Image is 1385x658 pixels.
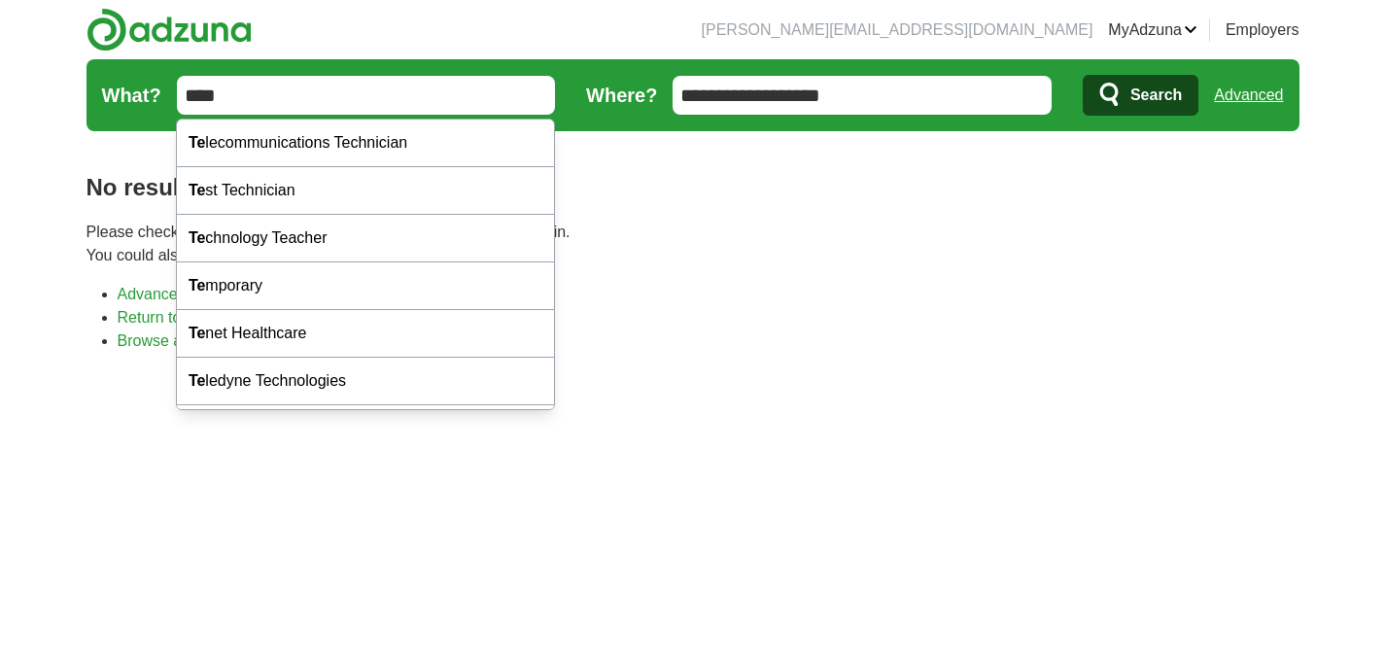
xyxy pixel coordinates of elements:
strong: Te [189,372,205,389]
strong: Te [189,182,205,198]
li: [PERSON_NAME][EMAIL_ADDRESS][DOMAIN_NAME] [702,18,1093,42]
button: Search [1083,75,1198,116]
div: Assembly st Technician [177,405,554,453]
h1: No results found [87,170,1299,205]
label: Where? [586,81,657,110]
div: st Technician [177,167,554,215]
strong: Te [189,325,205,341]
div: chnology Teacher [177,215,554,262]
a: MyAdzuna [1108,18,1197,42]
a: Advanced search [118,286,238,302]
span: Search [1130,76,1182,115]
strong: Te [189,229,205,246]
div: mporary [177,262,554,310]
a: Employers [1226,18,1299,42]
a: Browse all live results across the [GEOGRAPHIC_DATA] [118,332,509,349]
div: net Healthcare [177,310,554,358]
div: lecommunications Technician [177,120,554,167]
label: What? [102,81,161,110]
a: Advanced [1214,76,1283,115]
a: Return to the home page and start again [118,309,397,326]
div: ledyne Technologies [177,358,554,405]
strong: Te [189,277,205,294]
strong: Te [189,134,205,151]
img: Adzuna logo [87,8,252,52]
p: Please check your spelling or enter another search term and try again. You could also try one of ... [87,221,1299,267]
